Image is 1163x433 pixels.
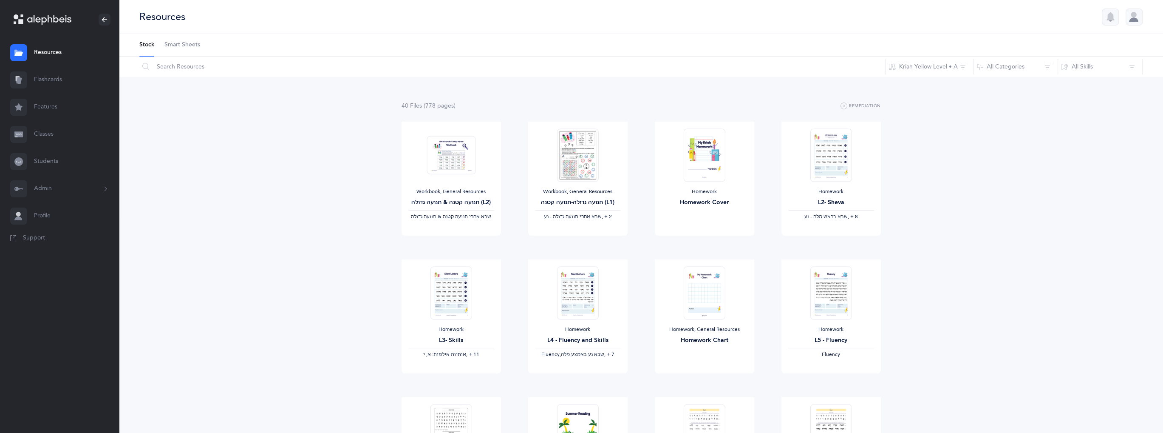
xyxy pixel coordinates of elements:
button: All Skills [1058,57,1143,77]
div: Workbook, General Resources [535,188,621,195]
button: All Categories [973,57,1058,77]
div: Homework [788,326,874,333]
img: Homework_L8_Sheva_O-A_Yellow_EN_thumbnail_1754036707.png [810,128,852,182]
button: Remediation [840,101,881,111]
iframe: Drift Widget Chat Controller [1121,390,1153,423]
span: ‫שבא בראש מלה - נע‬ [804,214,848,219]
div: L3- Skills [408,336,494,345]
div: Homework [788,188,874,195]
span: 40 File [402,103,422,109]
div: תנועה גדולה-תנועה קטנה (L1) [535,198,621,207]
span: s [451,103,454,109]
img: Homework-Cover-EN_thumbnail_1597602968.png [683,128,725,182]
div: Fluency [788,351,874,358]
img: Homework_L3_Skills_Y_EN_thumbnail_1741229587.png [430,266,472,319]
span: (778 page ) [424,103,456,109]
span: s [419,103,422,109]
div: Workbook, General Resources [408,188,494,195]
div: ‪, + 11‬ [408,351,494,358]
div: Homework [535,326,621,333]
span: Fluency, [541,351,561,357]
div: Homework Chart [662,336,747,345]
div: Homework, General Resources [662,326,747,333]
div: ‪, + 7‬ [535,351,621,358]
div: L5 - Fluency [788,336,874,345]
div: Homework Cover [662,198,747,207]
input: Search Resources [139,57,886,77]
div: Resources [139,10,185,24]
img: My_Homework_Chart_1_thumbnail_1716209946.png [683,266,725,319]
div: ‪, + 2‬ [535,214,621,220]
span: ‫אותיות אילמות: א, י‬ [423,351,466,357]
span: ‫שבא נע באמצע מלה‬ [561,351,604,357]
div: L2- Sheva [788,198,874,207]
img: Homework_L11_Skills%2BFlunecy-O-A-EN_Yellow_EN_thumbnail_1741229997.png [557,266,598,319]
button: Kriah Yellow Level • A [885,57,973,77]
img: Tenuah_Gedolah.Ketana-Workbook-SB_thumbnail_1685245466.png [427,136,475,174]
span: Support [23,234,45,242]
div: L4 - Fluency and Skills [535,336,621,345]
span: ‫שבא אחרי תנועה קטנה & תנועה גדולה‬ [411,214,491,219]
img: Homework_L6_Fluency_Y_EN_thumbnail_1731220590.png [810,266,852,319]
img: Alephbeis__%D7%AA%D7%A0%D7%95%D7%A2%D7%94_%D7%92%D7%93%D7%95%D7%9C%D7%94-%D7%A7%D7%98%D7%A0%D7%94... [557,128,598,182]
div: Homework [408,326,494,333]
span: Smart Sheets [164,41,200,49]
span: ‫שבא אחרי תנועה גדולה - נע‬ [544,214,602,219]
div: תנועה קטנה & תנועה גדולה (L2) [408,198,494,207]
div: ‪, + 8‬ [788,214,874,220]
div: Homework [662,188,747,195]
